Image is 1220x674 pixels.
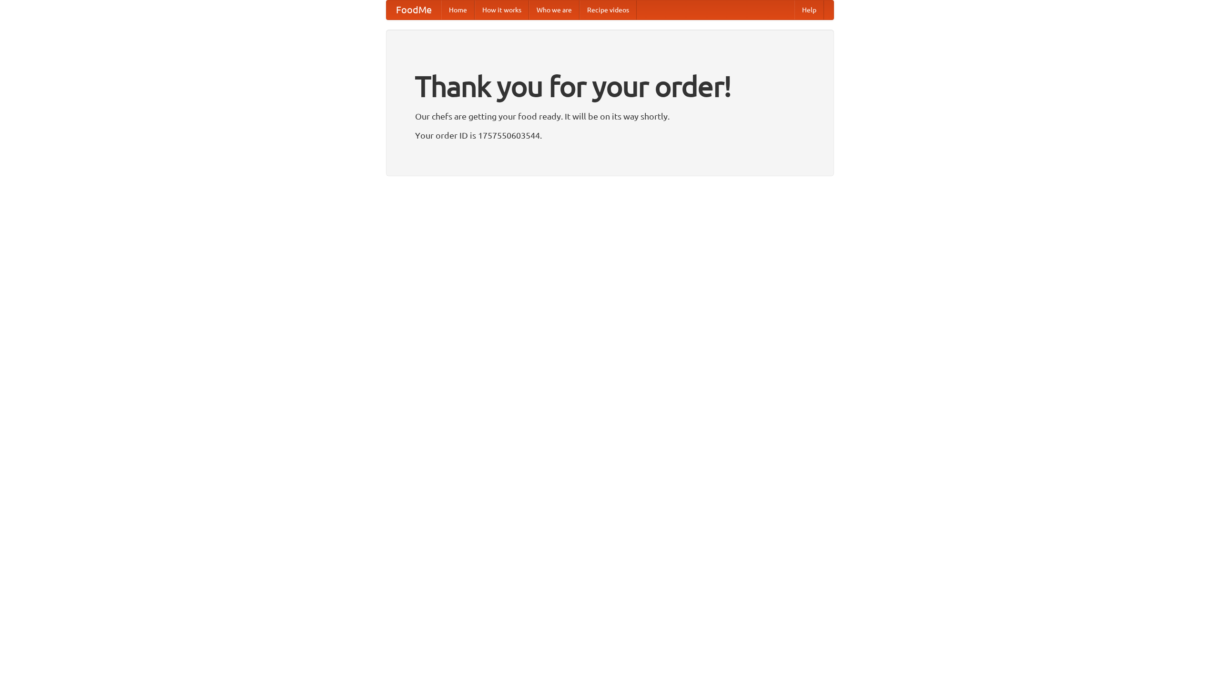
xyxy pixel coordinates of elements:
a: Who we are [529,0,579,20]
p: Your order ID is 1757550603544. [415,128,805,142]
a: Home [441,0,475,20]
a: Recipe videos [579,0,637,20]
h1: Thank you for your order! [415,63,805,109]
a: Help [794,0,824,20]
a: How it works [475,0,529,20]
a: FoodMe [386,0,441,20]
p: Our chefs are getting your food ready. It will be on its way shortly. [415,109,805,123]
